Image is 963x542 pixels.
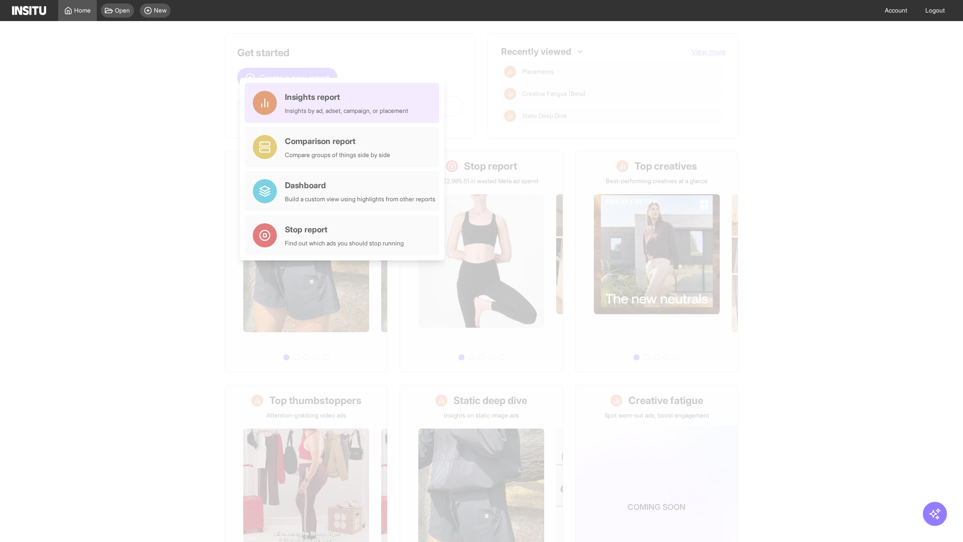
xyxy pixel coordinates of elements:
div: Insights by ad, adset, campaign, or placement [285,107,408,115]
div: Compare groups of things side by side [285,151,390,159]
div: Stop report [285,223,404,235]
img: Logo [12,6,46,15]
span: Home [74,7,91,15]
div: Comparison report [285,135,390,147]
span: New [154,7,167,15]
div: Build a custom view using highlights from other reports [285,195,435,203]
div: Find out which ads you should stop running [285,239,404,247]
div: Insights report [285,91,408,103]
span: Open [115,7,130,15]
div: Dashboard [285,179,435,191]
